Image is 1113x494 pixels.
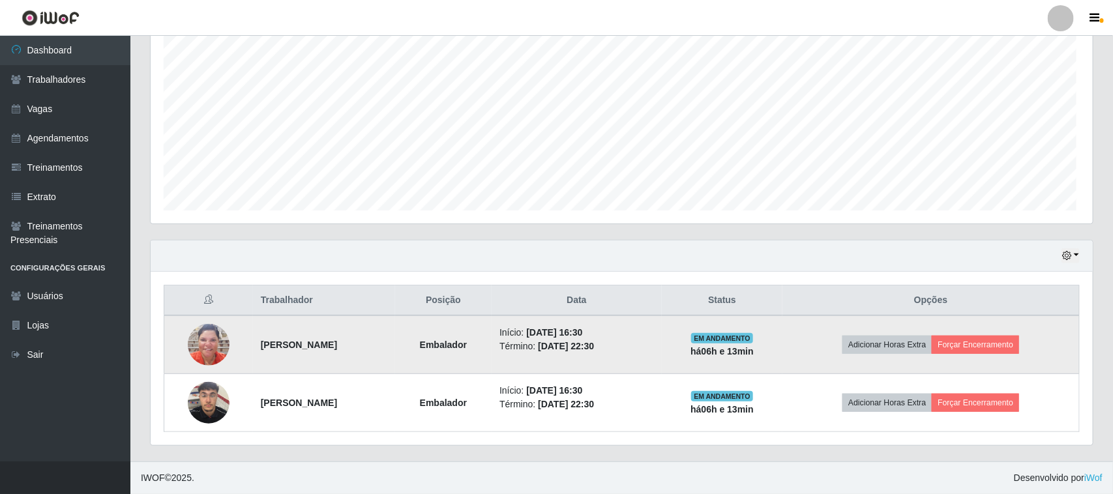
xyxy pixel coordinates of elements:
[690,404,754,414] strong: há 06 h e 13 min
[492,285,662,316] th: Data
[526,385,582,396] time: [DATE] 16:30
[22,10,80,26] img: CoreUI Logo
[499,326,654,340] li: Início:
[782,285,1079,316] th: Opções
[538,341,594,351] time: [DATE] 22:30
[932,336,1019,354] button: Forçar Encerramento
[842,394,932,412] button: Adicionar Horas Extra
[842,336,932,354] button: Adicionar Horas Extra
[261,398,337,408] strong: [PERSON_NAME]
[188,324,230,366] img: 1732392011322.jpeg
[932,394,1019,412] button: Forçar Encerramento
[691,333,753,343] span: EM ANDAMENTO
[690,346,754,356] strong: há 06 h e 13 min
[253,285,395,316] th: Trabalhador
[691,391,753,401] span: EM ANDAMENTO
[141,471,194,485] span: © 2025 .
[662,285,783,316] th: Status
[188,375,230,430] img: 1753794100219.jpeg
[395,285,492,316] th: Posição
[526,327,582,338] time: [DATE] 16:30
[261,340,337,350] strong: [PERSON_NAME]
[420,340,467,350] strong: Embalador
[420,398,467,408] strong: Embalador
[499,384,654,398] li: Início:
[499,398,654,411] li: Término:
[141,472,165,483] span: IWOF
[538,399,594,409] time: [DATE] 22:30
[1084,472,1103,483] a: iWof
[1014,471,1103,485] span: Desenvolvido por
[499,340,654,353] li: Término:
